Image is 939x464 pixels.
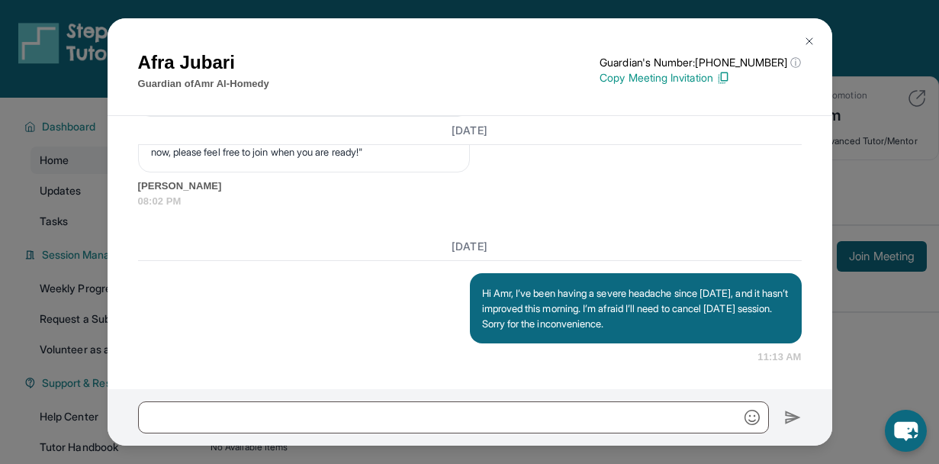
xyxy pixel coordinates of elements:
[151,129,457,159] p: وضع(ت) إعجابًا على "Hi [PERSON_NAME], our session is starting right now, please feel free to join...
[803,35,815,47] img: Close Icon
[138,194,802,209] span: 08:02 PM
[138,76,269,92] p: Guardian of Amr Al-Homedy
[757,350,801,365] span: 11:13 AM
[784,408,802,427] img: Send icon
[138,49,269,76] h1: Afra Jubari
[482,285,789,331] p: Hi Amr, I’ve been having a severe headache since [DATE], and it hasn’t improved this morning. I’m...
[600,55,801,70] p: Guardian's Number: [PHONE_NUMBER]
[138,179,802,194] span: [PERSON_NAME]
[600,70,801,85] p: Copy Meeting Invitation
[790,55,801,70] span: ⓘ
[744,410,760,425] img: Emoji
[716,71,730,85] img: Copy Icon
[138,122,802,137] h3: [DATE]
[885,410,927,452] button: chat-button
[138,239,802,254] h3: [DATE]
